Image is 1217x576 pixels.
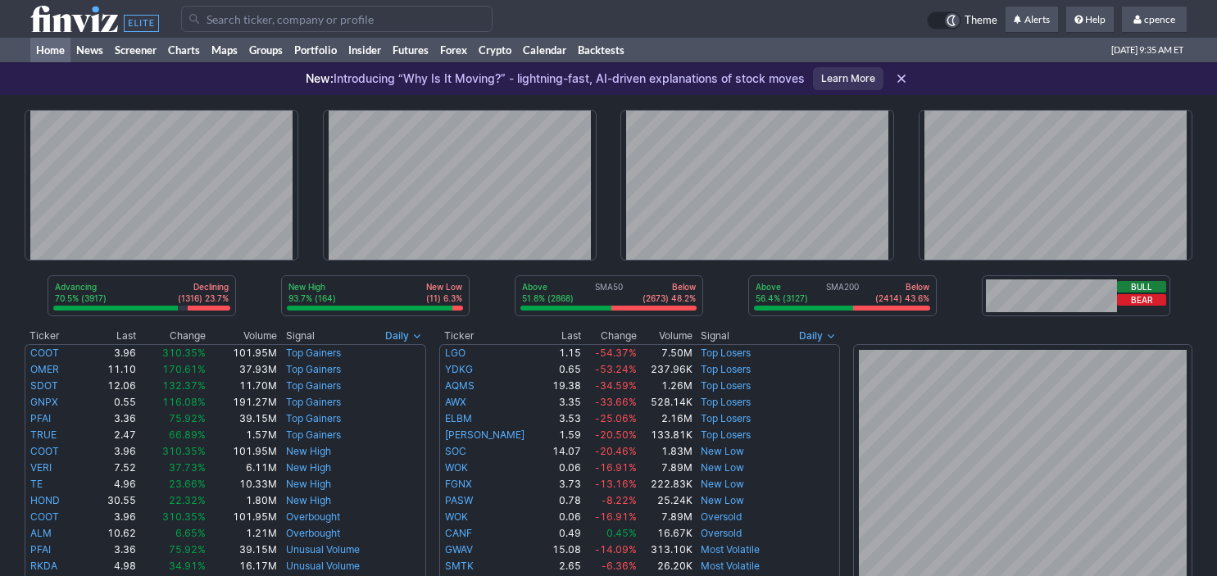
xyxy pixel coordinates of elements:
[385,328,409,344] span: Daily
[701,363,751,375] a: Top Losers
[544,410,581,427] td: 3.53
[522,281,574,293] p: Above
[638,361,694,378] td: 237.96K
[30,527,52,539] a: ALM
[701,510,742,523] a: Oversold
[544,492,581,509] td: 0.78
[927,11,997,29] a: Theme
[387,38,434,62] a: Futures
[965,11,997,29] span: Theme
[288,38,343,62] a: Portfolio
[638,492,694,509] td: 25.24K
[473,38,517,62] a: Crypto
[643,281,696,293] p: Below
[426,293,462,304] p: (11) 6.3%
[544,427,581,443] td: 1.59
[80,410,138,427] td: 3.36
[445,429,524,441] a: [PERSON_NAME]
[286,510,340,523] a: Overbought
[30,396,58,408] a: GNPX
[80,378,138,394] td: 12.06
[286,396,341,408] a: Top Gainers
[1144,13,1175,25] span: cpence
[544,476,581,492] td: 3.73
[875,293,929,304] p: (2414) 43.6%
[169,412,206,424] span: 75.92%
[1122,7,1187,33] a: cpence
[80,427,138,443] td: 2.47
[80,460,138,476] td: 7.52
[544,344,581,361] td: 1.15
[207,410,277,427] td: 39.15M
[445,560,474,572] a: SMTK
[522,293,574,304] p: 51.8% (2868)
[445,478,472,490] a: FGNX
[80,328,138,344] th: Last
[582,328,638,344] th: Change
[701,412,751,424] a: Top Losers
[162,38,206,62] a: Charts
[638,394,694,410] td: 528.14K
[286,363,341,375] a: Top Gainers
[445,527,472,539] a: CANF
[162,379,206,392] span: 132.37%
[445,379,475,392] a: AQMS
[434,38,473,62] a: Forex
[55,293,107,304] p: 70.5% (3917)
[795,328,840,344] button: Signals interval
[207,460,277,476] td: 6.11M
[286,445,331,457] a: New High
[207,476,277,492] td: 10.33M
[30,560,57,572] a: RKDA
[701,347,751,359] a: Top Losers
[544,542,581,558] td: 15.08
[544,378,581,394] td: 19.38
[701,379,751,392] a: Top Losers
[799,328,823,344] span: Daily
[701,445,744,457] a: New Low
[30,347,59,359] a: COOT
[286,494,331,506] a: New High
[595,445,637,457] span: -20.46%
[1117,281,1166,293] button: Bull
[207,558,277,574] td: 16.17M
[286,429,341,441] a: Top Gainers
[517,38,572,62] a: Calendar
[595,510,637,523] span: -16.91%
[207,542,277,558] td: 39.15M
[595,379,637,392] span: -34.59%
[207,492,277,509] td: 1.80M
[286,543,360,556] a: Unusual Volume
[1006,7,1058,33] a: Alerts
[701,527,742,539] a: Oversold
[162,445,206,457] span: 310.35%
[638,378,694,394] td: 1.26M
[243,38,288,62] a: Groups
[80,525,138,542] td: 10.62
[30,379,58,392] a: SDOT
[80,509,138,525] td: 3.96
[175,527,206,539] span: 6.65%
[595,429,637,441] span: -20.50%
[181,6,493,32] input: Search
[80,344,138,361] td: 3.96
[701,478,744,490] a: New Low
[306,71,334,85] span: New:
[286,527,340,539] a: Overbought
[544,558,581,574] td: 2.65
[162,510,206,523] span: 310.35%
[638,328,694,344] th: Volume
[137,328,207,344] th: Change
[286,412,341,424] a: Top Gainers
[288,281,336,293] p: New High
[595,363,637,375] span: -53.24%
[595,461,637,474] span: -16.91%
[638,460,694,476] td: 7.89M
[445,347,465,359] a: LGO
[30,510,59,523] a: COOT
[445,412,472,424] a: ELBM
[445,445,466,457] a: SOC
[206,38,243,62] a: Maps
[169,543,206,556] span: 75.92%
[25,328,80,344] th: Ticker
